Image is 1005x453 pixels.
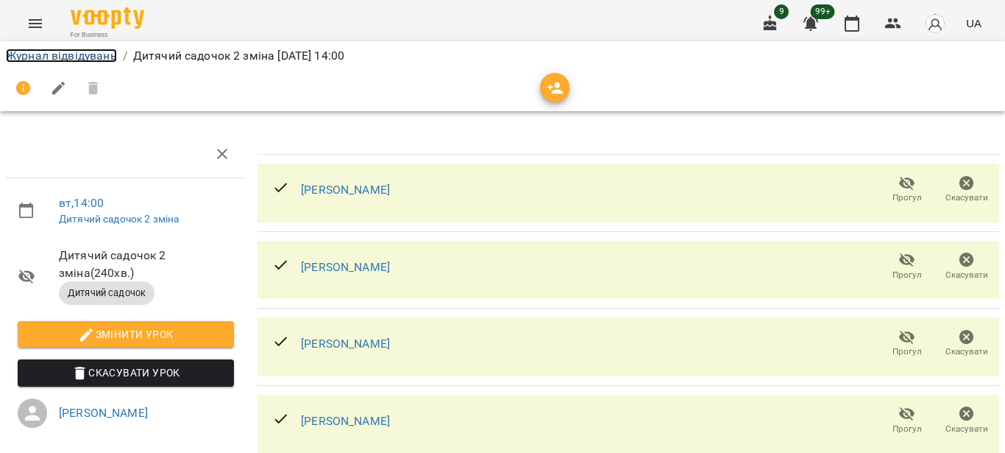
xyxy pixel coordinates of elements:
[945,192,988,204] span: Скасувати
[18,6,53,41] button: Menu
[937,246,996,287] button: Скасувати
[301,183,390,197] a: [PERSON_NAME]
[966,15,981,31] span: UA
[877,246,937,287] button: Прогул
[877,323,937,365] button: Прогул
[29,364,222,382] span: Скасувати Урок
[945,269,988,281] span: Скасувати
[301,260,390,274] a: [PERSON_NAME]
[877,169,937,211] button: Прогул
[892,423,922,435] span: Прогул
[6,49,117,63] a: Журнал відвідувань
[133,47,344,65] p: Дитячий садочок 2 зміна [DATE] 14:00
[937,401,996,442] button: Скасувати
[6,47,999,65] nav: breadcrumb
[937,323,996,365] button: Скасувати
[774,4,789,19] span: 9
[877,401,937,442] button: Прогул
[301,414,390,428] a: [PERSON_NAME]
[71,30,144,40] span: For Business
[18,359,234,386] button: Скасувати Урок
[892,269,922,281] span: Прогул
[59,213,179,225] a: Дитячий садочок 2 зміна
[18,321,234,348] button: Змінити урок
[925,13,945,34] img: avatar_s.png
[945,345,988,358] span: Скасувати
[123,47,127,65] li: /
[29,326,222,343] span: Змінити урок
[301,337,390,351] a: [PERSON_NAME]
[811,4,835,19] span: 99+
[59,287,155,300] span: Дитячий садочок
[937,169,996,211] button: Скасувати
[71,7,144,29] img: Voopty Logo
[892,192,922,204] span: Прогул
[59,406,148,420] a: [PERSON_NAME]
[945,423,988,435] span: Скасувати
[960,10,987,37] button: UA
[892,345,922,358] span: Прогул
[59,196,104,210] a: вт , 14:00
[59,247,234,281] span: Дитячий садочок 2 зміна ( 240 хв. )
